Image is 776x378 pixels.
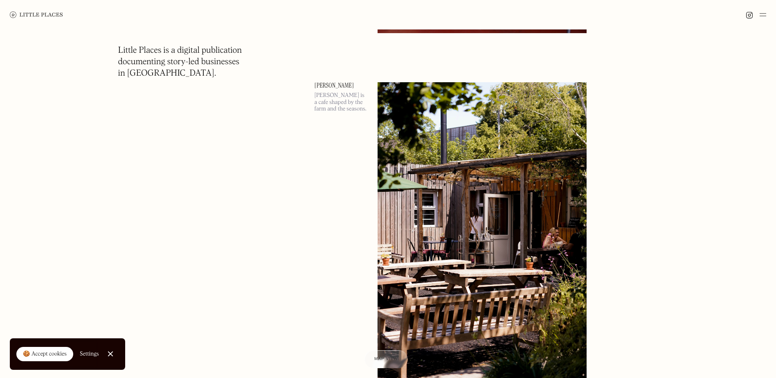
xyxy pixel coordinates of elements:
a: [PERSON_NAME] [315,82,368,89]
div: Settings [80,351,99,357]
a: Map view [364,350,408,368]
h1: Little Places is a digital publication documenting story-led businesses in [GEOGRAPHIC_DATA]. [118,45,242,79]
span: Map view [374,357,398,361]
a: 🍪 Accept cookies [16,347,73,362]
a: Settings [80,345,99,363]
p: [PERSON_NAME] is a cafe shaped by the farm and the seasons. [315,92,368,112]
a: Close Cookie Popup [102,346,119,362]
div: 🍪 Accept cookies [23,350,67,358]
